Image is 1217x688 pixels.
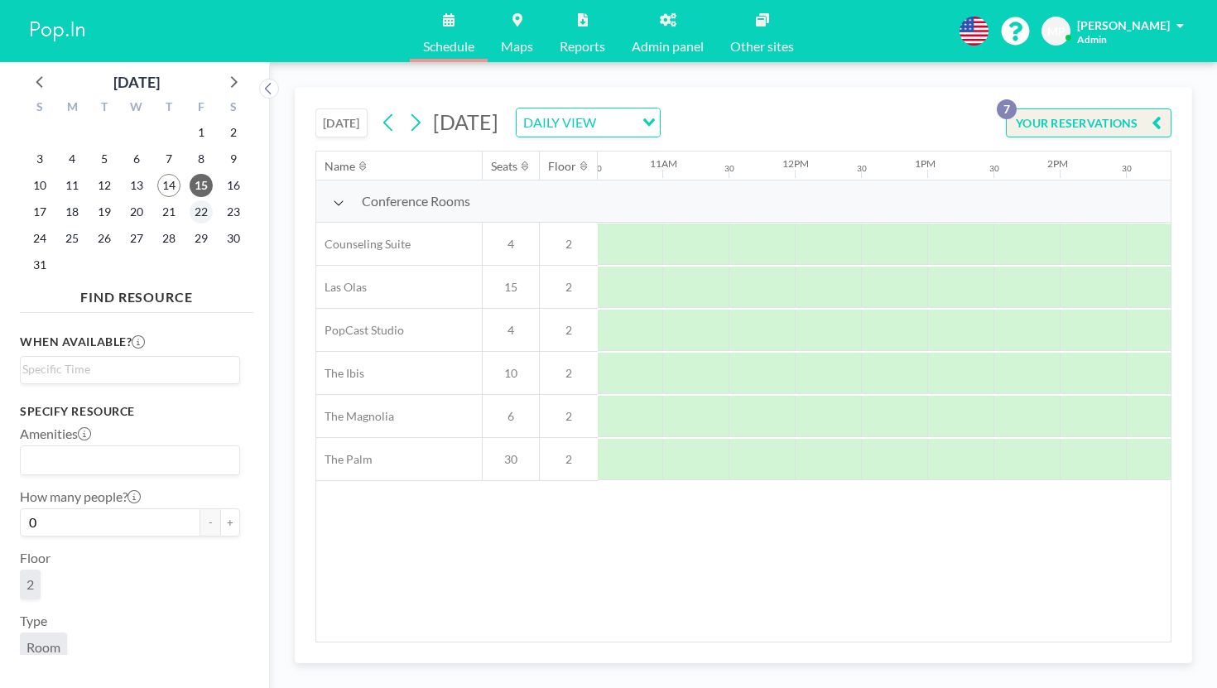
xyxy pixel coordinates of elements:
[93,200,116,224] span: Tuesday, August 19, 2025
[20,282,253,306] h4: FIND RESOURCE
[997,99,1017,119] p: 7
[483,237,539,252] span: 4
[152,98,185,119] div: T
[483,452,539,467] span: 30
[26,639,60,656] span: Room
[60,200,84,224] span: Monday, August 18, 2025
[22,450,230,471] input: Search for option
[157,200,180,224] span: Thursday, August 21, 2025
[26,576,34,593] span: 2
[89,98,121,119] div: T
[724,163,734,174] div: 30
[316,452,373,467] span: The Palm
[157,227,180,250] span: Thursday, August 28, 2025
[540,452,598,467] span: 2
[20,488,141,505] label: How many people?
[190,121,213,144] span: Friday, August 1, 2025
[548,159,576,174] div: Floor
[730,40,794,53] span: Other sites
[185,98,217,119] div: F
[200,508,220,536] button: -
[989,163,999,174] div: 30
[315,108,368,137] button: [DATE]
[316,280,367,295] span: Las Olas
[540,366,598,381] span: 2
[20,426,91,442] label: Amenities
[60,227,84,250] span: Monday, August 25, 2025
[222,200,245,224] span: Saturday, August 23, 2025
[93,174,116,197] span: Tuesday, August 12, 2025
[28,253,51,277] span: Sunday, August 31, 2025
[483,323,539,338] span: 4
[125,174,148,197] span: Wednesday, August 13, 2025
[316,237,411,252] span: Counseling Suite
[325,159,355,174] div: Name
[782,157,809,170] div: 12PM
[222,227,245,250] span: Saturday, August 30, 2025
[125,227,148,250] span: Wednesday, August 27, 2025
[650,157,677,170] div: 11AM
[28,200,51,224] span: Sunday, August 17, 2025
[21,357,239,382] div: Search for option
[22,360,230,378] input: Search for option
[93,227,116,250] span: Tuesday, August 26, 2025
[28,174,51,197] span: Sunday, August 10, 2025
[28,227,51,250] span: Sunday, August 24, 2025
[1077,18,1170,32] span: [PERSON_NAME]
[157,174,180,197] span: Thursday, August 14, 2025
[540,409,598,424] span: 2
[1047,24,1065,39] span: MP
[190,147,213,171] span: Friday, August 8, 2025
[113,70,160,94] div: [DATE]
[601,112,633,133] input: Search for option
[20,550,51,566] label: Floor
[491,159,517,174] div: Seats
[423,40,474,53] span: Schedule
[1122,163,1132,174] div: 30
[20,404,240,419] h3: Specify resource
[21,446,239,474] div: Search for option
[520,112,599,133] span: DAILY VIEW
[60,174,84,197] span: Monday, August 11, 2025
[1006,108,1171,137] button: YOUR RESERVATIONS7
[125,147,148,171] span: Wednesday, August 6, 2025
[540,280,598,295] span: 2
[316,366,364,381] span: The Ibis
[222,174,245,197] span: Saturday, August 16, 2025
[190,227,213,250] span: Friday, August 29, 2025
[222,121,245,144] span: Saturday, August 2, 2025
[501,40,533,53] span: Maps
[60,147,84,171] span: Monday, August 4, 2025
[1077,33,1107,46] span: Admin
[121,98,153,119] div: W
[20,613,47,629] label: Type
[362,193,470,209] span: Conference Rooms
[26,15,89,48] img: organization-logo
[220,508,240,536] button: +
[190,200,213,224] span: Friday, August 22, 2025
[28,147,51,171] span: Sunday, August 3, 2025
[125,200,148,224] span: Wednesday, August 20, 2025
[483,409,539,424] span: 6
[540,237,598,252] span: 2
[540,323,598,338] span: 2
[222,147,245,171] span: Saturday, August 9, 2025
[316,323,404,338] span: PopCast Studio
[56,98,89,119] div: M
[316,409,394,424] span: The Magnolia
[517,108,660,137] div: Search for option
[632,40,704,53] span: Admin panel
[1047,157,1068,170] div: 2PM
[24,98,56,119] div: S
[483,280,539,295] span: 15
[483,366,539,381] span: 10
[433,109,498,134] span: [DATE]
[157,147,180,171] span: Thursday, August 7, 2025
[190,174,213,197] span: Friday, August 15, 2025
[93,147,116,171] span: Tuesday, August 5, 2025
[915,157,936,170] div: 1PM
[217,98,249,119] div: S
[560,40,605,53] span: Reports
[857,163,867,174] div: 30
